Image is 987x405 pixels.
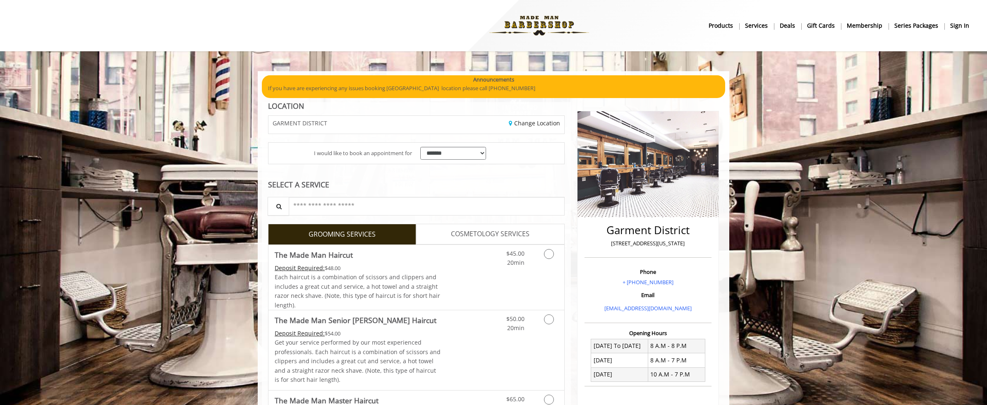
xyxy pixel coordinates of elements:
h2: Garment District [587,224,709,236]
span: This service needs some Advance to be paid before we block your appointment [275,264,325,272]
span: GARMENT DISTRICT [273,120,327,126]
b: Membership [847,21,882,30]
td: [DATE] To [DATE] [591,339,648,353]
b: Deals [780,21,795,30]
a: Gift cardsgift cards [801,19,841,31]
span: $65.00 [506,395,525,403]
img: Made Man Barbershop logo [482,3,596,48]
a: DealsDeals [774,19,801,31]
b: Services [745,21,768,30]
a: Series packagesSeries packages [889,19,944,31]
span: 20min [507,324,525,332]
a: sign insign in [944,19,975,31]
span: This service needs some Advance to be paid before we block your appointment [275,329,325,337]
b: LOCATION [268,101,304,111]
p: If you have are experiencing any issues booking [GEOGRAPHIC_DATA] location please call [PHONE_NUM... [268,84,719,93]
div: $48.00 [275,264,441,273]
td: 8 A.M - 8 P.M [648,339,705,353]
div: $54.00 [275,329,441,338]
p: Get your service performed by our most experienced professionals. Each haircut is a combination o... [275,338,441,384]
td: 8 A.M - 7 P.M [648,353,705,367]
b: sign in [950,21,969,30]
a: Productsproducts [703,19,739,31]
b: Series packages [894,21,938,30]
span: 20min [507,259,525,266]
span: I would like to book an appointment for [314,149,412,158]
span: Each haircut is a combination of scissors and clippers and includes a great cut and service, a ho... [275,273,440,309]
b: The Made Man Haircut [275,249,353,261]
span: GROOMING SERVICES [309,229,376,240]
a: MembershipMembership [841,19,889,31]
h3: Email [587,292,709,298]
a: [EMAIL_ADDRESS][DOMAIN_NAME] [604,304,692,312]
h3: Phone [587,269,709,275]
div: SELECT A SERVICE [268,181,565,189]
span: $45.00 [506,249,525,257]
a: + [PHONE_NUMBER] [623,278,673,286]
span: COSMETOLOGY SERVICES [451,229,529,240]
b: Announcements [473,75,514,84]
b: products [709,21,733,30]
span: $50.00 [506,315,525,323]
button: Service Search [268,197,289,216]
td: [DATE] [591,353,648,367]
td: [DATE] [591,367,648,381]
a: ServicesServices [739,19,774,31]
a: Change Location [509,119,560,127]
b: gift cards [807,21,835,30]
td: 10 A.M - 7 P.M [648,367,705,381]
p: [STREET_ADDRESS][US_STATE] [587,239,709,248]
h3: Opening Hours [585,330,712,336]
b: The Made Man Senior [PERSON_NAME] Haircut [275,314,436,326]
